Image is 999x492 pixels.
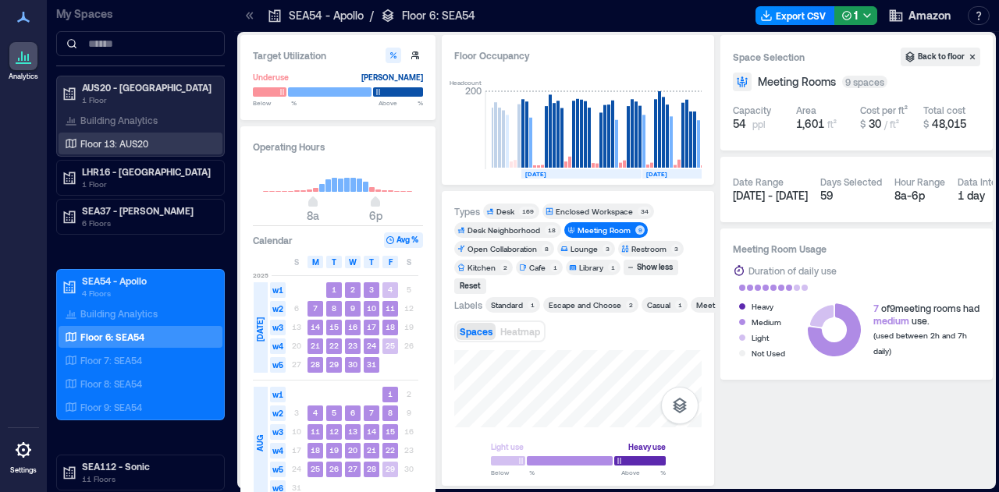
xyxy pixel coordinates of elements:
div: Date Range [733,175,784,188]
div: Types [454,205,480,218]
div: Days Selected [820,175,882,188]
span: S [294,256,299,268]
span: Heatmap [500,326,540,337]
span: 48,015 [932,117,966,130]
text: 27 [348,464,357,473]
span: Spaces [460,326,492,337]
text: 28 [311,359,320,369]
span: w4 [270,443,286,458]
div: 18 [545,225,558,235]
text: 24 [367,341,376,350]
text: 5 [332,408,336,417]
div: 9 [635,225,645,235]
span: 1,601 [796,117,824,130]
div: Total cost [923,104,965,116]
text: 21 [367,445,376,455]
div: Open Collaboration [468,243,537,254]
div: Light use [491,439,524,455]
p: SEA37 - [PERSON_NAME] [82,204,213,217]
text: 8 [332,303,336,313]
text: 15 [386,427,395,436]
div: Escape and Choose [549,299,621,310]
span: w5 [270,357,286,373]
div: 3 [671,244,681,253]
div: 2 [500,263,510,272]
p: My Spaces [56,6,225,22]
div: Standard [491,299,523,310]
span: Below % [491,468,535,477]
span: [DATE] [254,317,266,342]
p: SEA54 - Apollo [82,274,213,287]
div: Casual [647,299,670,310]
p: LHR16 - [GEOGRAPHIC_DATA] [82,165,213,178]
p: SEA54 - Apollo [289,8,364,23]
div: Floor Occupancy [454,48,702,63]
text: 28 [367,464,376,473]
div: Duration of daily use [748,263,837,278]
div: Restroom [631,243,667,254]
div: Desk [496,206,514,217]
button: Show less [624,260,678,275]
div: 34 [638,207,651,216]
text: 3 [369,285,374,294]
span: $ [923,119,929,129]
text: 29 [386,464,395,473]
p: 1 Floor [82,178,213,190]
button: Amazon [883,3,955,28]
span: $ [860,119,866,129]
p: Analytics [9,72,38,81]
h3: Target Utilization [253,48,423,63]
p: AUS20 - [GEOGRAPHIC_DATA] [82,81,213,94]
text: 30 [348,359,357,369]
span: w3 [270,424,286,440]
div: Kitchen [468,262,496,273]
div: 2 [626,300,635,310]
span: 54 [733,116,746,132]
text: 20 [348,445,357,455]
div: Not Used [752,345,785,361]
p: Floor 6: SEA54 [402,8,475,23]
div: Labels [454,299,482,311]
span: S [407,256,411,268]
div: 8a - 6p [894,188,945,204]
text: 4 [313,408,318,417]
span: Amazon [908,8,951,23]
div: 1 [608,263,617,272]
text: 21 [311,341,320,350]
p: 4 Floors [82,287,213,299]
button: Export CSV [755,6,835,25]
button: Avg % [384,232,423,248]
div: 1 [841,6,858,26]
div: 1 [550,263,560,272]
h3: Operating Hours [253,139,423,154]
text: 2 [350,285,355,294]
div: Hour Range [894,175,945,188]
span: w3 [270,320,286,335]
div: Meet [696,299,715,310]
text: 25 [311,464,320,473]
text: 1 [332,285,336,294]
div: 3 [603,244,612,253]
span: 8a [307,209,319,222]
div: Heavy use [628,439,666,455]
text: 15 [329,322,339,331]
p: Floor 6: SEA54 [80,331,144,343]
p: Floor 7: SEA54 [80,354,142,366]
p: 6 Floors [82,217,213,229]
h3: Calendar [253,232,293,248]
span: / ft² [884,119,899,129]
div: Library [579,262,603,273]
div: Show less [635,260,675,274]
h3: Meeting Room Usage [733,241,980,257]
text: 13 [348,427,357,436]
div: 59 [820,188,882,204]
div: Medium [752,314,781,330]
a: Settings [5,431,42,480]
span: 7 [873,303,879,313]
div: Reset [457,279,483,293]
text: 18 [311,445,320,455]
p: 1 Floor [82,94,213,106]
div: 8 [542,244,551,253]
span: w1 [270,387,286,402]
text: 8 [388,408,393,417]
